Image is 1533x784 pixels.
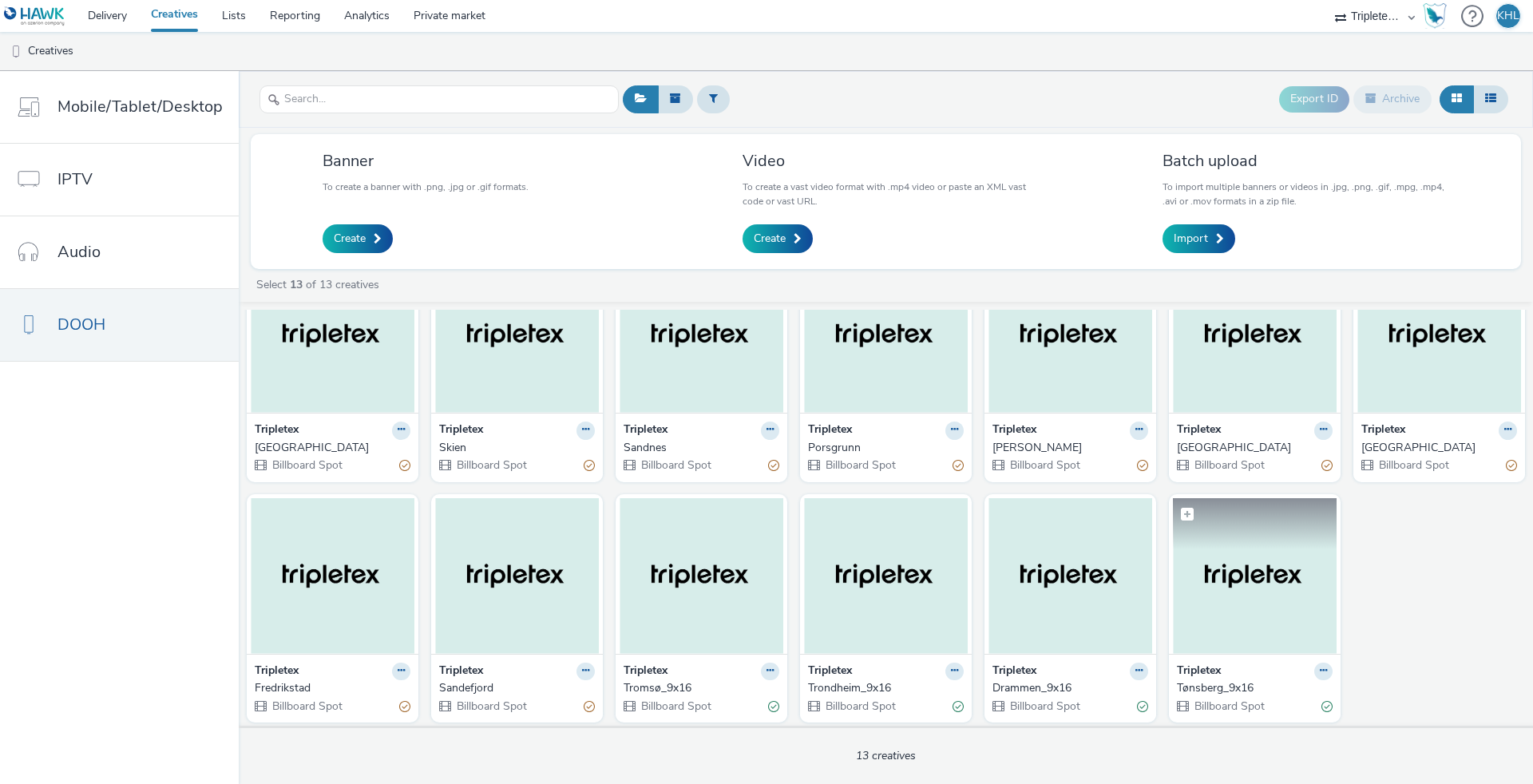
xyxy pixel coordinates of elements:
[640,457,711,473] span: Billboard Spot
[1506,457,1517,474] div: Partially valid
[743,180,1029,208] p: To create a vast video format with .mp4 video or paste an XML vast code or vast URL.
[271,457,343,473] span: Billboard Spot
[992,440,1148,456] a: [PERSON_NAME]
[8,44,24,60] img: dooh
[640,699,711,714] span: Billboard Spot
[1497,4,1519,28] div: KHL
[1423,3,1447,29] img: Hawk Academy
[271,699,343,714] span: Billboard Spot
[1008,457,1080,473] span: Billboard Spot
[435,498,599,654] img: Sandefjord visual
[1008,699,1080,714] span: Billboard Spot
[455,699,527,714] span: Billboard Spot
[743,224,813,253] a: Create
[439,422,483,440] strong: Tripletex
[624,680,779,696] a: Tromsø_9x16
[992,680,1142,696] div: Drammen_9x16
[1377,457,1449,473] span: Billboard Spot
[323,150,529,172] h3: Banner
[439,440,588,456] div: Skien
[768,699,779,715] div: Valid
[255,422,299,440] strong: Tripletex
[399,457,410,474] div: Partially valid
[255,440,410,456] a: [GEOGRAPHIC_DATA]
[334,231,366,247] span: Create
[439,680,588,696] div: Sandefjord
[808,663,852,681] strong: Tripletex
[439,440,595,456] a: Skien
[439,663,483,681] strong: Tripletex
[1321,699,1333,715] div: Valid
[624,422,667,440] strong: Tripletex
[1361,440,1517,456] a: [GEOGRAPHIC_DATA]
[435,257,599,413] img: Skien visual
[1353,85,1432,113] button: Archive
[584,699,595,715] div: Partially valid
[953,457,964,474] div: Partially valid
[856,748,916,763] span: 13 creatives
[1321,457,1333,474] div: Partially valid
[624,440,779,456] a: Sandnes
[1137,699,1148,715] div: Valid
[584,457,595,474] div: Partially valid
[1193,457,1265,473] span: Billboard Spot
[1177,680,1326,696] div: Tønsberg_9x16
[1163,224,1235,253] a: Import
[1177,680,1333,696] a: Tønsberg_9x16
[255,277,386,292] a: Select of 13 creatives
[824,699,896,714] span: Billboard Spot
[988,498,1152,654] img: Drammen_9x16 visual
[323,224,393,253] a: Create
[754,231,786,247] span: Create
[992,440,1142,456] div: [PERSON_NAME]
[1361,440,1511,456] div: [GEOGRAPHIC_DATA]
[1361,422,1405,440] strong: Tripletex
[988,257,1152,413] img: Moss visual
[1423,3,1453,29] a: Hawk Academy
[4,6,65,26] img: undefined Logo
[1174,231,1208,247] span: Import
[808,680,964,696] a: Trondheim_9x16
[620,498,783,654] img: Tromsø_9x16 visual
[290,277,303,292] strong: 13
[768,457,779,474] div: Partially valid
[255,680,404,696] div: Fredrikstad
[1279,86,1349,112] button: Export ID
[1440,85,1474,113] button: Grid
[1173,257,1337,413] img: Oslo visual
[1173,498,1337,654] img: Tønsberg_9x16 visual
[808,440,964,456] a: Porsgrunn
[1193,699,1265,714] span: Billboard Spot
[620,257,783,413] img: Sandnes visual
[251,257,414,413] img: Stavanger visual
[1473,85,1508,113] button: Table
[804,257,968,413] img: Porsgrunn visual
[57,240,101,263] span: Audio
[808,422,852,440] strong: Tripletex
[953,699,964,715] div: Valid
[399,699,410,715] div: Partially valid
[251,498,414,654] img: Fredrikstad visual
[743,150,1029,172] h3: Video
[1163,180,1449,208] p: To import multiple banners or videos in .jpg, .png, .gif, .mpg, .mp4, .avi or .mov formats in a z...
[808,680,957,696] div: Trondheim_9x16
[323,180,529,194] p: To create a banner with .png, .jpg or .gif formats.
[255,680,410,696] a: Fredrikstad
[824,457,896,473] span: Billboard Spot
[57,313,105,336] span: DOOH
[992,422,1036,440] strong: Tripletex
[1137,457,1148,474] div: Partially valid
[455,457,527,473] span: Billboard Spot
[1177,663,1221,681] strong: Tripletex
[1177,440,1326,456] div: [GEOGRAPHIC_DATA]
[259,85,619,113] input: Search...
[624,440,773,456] div: Sandnes
[57,95,223,118] span: Mobile/Tablet/Desktop
[439,680,595,696] a: Sandefjord
[804,498,968,654] img: Trondheim_9x16 visual
[255,440,404,456] div: [GEOGRAPHIC_DATA]
[624,663,667,681] strong: Tripletex
[1177,440,1333,456] a: [GEOGRAPHIC_DATA]
[1357,257,1521,413] img: Kristiansand visual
